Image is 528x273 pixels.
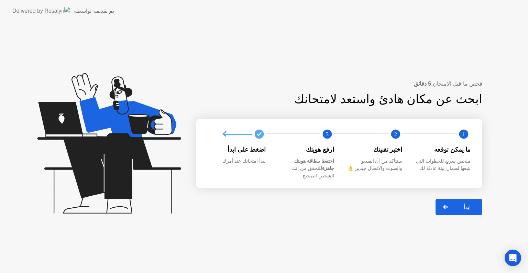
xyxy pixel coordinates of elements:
[326,131,329,138] text: 3
[505,250,521,266] div: Open Intercom Messenger
[209,145,266,154] div: اضغط على ابدأ
[436,199,482,215] button: ابدأ
[345,145,403,154] div: اختبر تقنيتك
[462,131,465,138] text: 1
[454,204,480,210] div: ابدأ
[74,7,114,15] div: تم تقديمه بواسطة
[394,131,397,138] text: 2
[414,157,471,172] div: ملخص سريع للخطوات التي نتبعها لضمان بيئة عادلة لك
[277,145,334,154] div: ارفع هويتك
[294,158,334,171] b: احتفظ ببطاقة هويتك جاهزة
[12,7,70,15] img: Delivered by Rosalyn
[277,157,334,180] div: للتحقق من أنك الشخص الصحيح
[196,80,482,88] div: فحص ما قبل الامتحان:
[209,157,266,165] div: يبدأ امتحانك عند أمرك
[345,157,403,172] div: سنتأكد من أن الفيديو والصوت والاتصال جيدين 👌
[414,81,431,87] b: 5 دقائق
[240,90,483,108] div: ابحث عن مكان هادئ واستعد لامتحانك
[414,145,471,154] div: ما يمكن توقعه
